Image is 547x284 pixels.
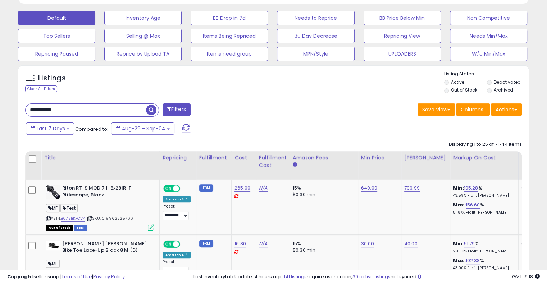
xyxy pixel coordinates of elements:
a: 39 active listings [352,273,391,280]
button: Needs Min/Max [450,29,527,43]
a: B07SBKXCV4 [61,215,85,222]
label: Deactivated [493,79,520,85]
div: Clear All Filters [25,85,57,92]
button: Reprice by Upload TA [104,47,182,61]
button: BB Price Below Min [364,11,441,25]
th: The percentage added to the cost of goods (COGS) that forms the calculator for Min & Max prices. [450,151,518,180]
div: $0.30 min [293,247,352,253]
span: ON [164,241,173,247]
button: 30 Day Decrease [277,29,354,43]
button: UPLOADERS [364,47,441,61]
button: Default [18,11,95,25]
button: Repricing View [364,29,441,43]
label: Out of Stock [451,87,477,93]
div: Title [44,154,156,162]
div: % [453,257,513,271]
div: Amazon AI * [163,252,191,258]
img: 418hPfOYIiL._SL40_.jpg [46,185,60,199]
div: Cost [234,154,253,162]
a: 141 listings [284,273,307,280]
strong: Copyright [7,273,33,280]
span: 2025-09-12 19:18 GMT [512,273,540,280]
button: Repricing Paused [18,47,95,61]
span: Columns [461,106,483,113]
div: seller snap | | [7,274,125,280]
p: 51.87% Profit [PERSON_NAME] [453,210,513,215]
button: Non Competitive [450,11,527,25]
span: Aug-29 - Sep-04 [122,125,165,132]
img: 31RRP1UZLNL._SL40_.jpg [46,241,60,250]
span: Test [60,204,78,212]
button: W/o Min/Max [450,47,527,61]
div: Markup on Cost [453,154,515,162]
a: N/A [259,240,268,247]
a: 799.99 [404,185,420,192]
button: Selling @ Max [104,29,182,43]
small: Amazon Fees. [293,162,297,168]
a: Privacy Policy [93,273,125,280]
div: ASIN: [46,185,154,230]
b: Max: [453,257,466,264]
div: [PERSON_NAME] [404,154,447,162]
span: Compared to: [75,126,108,132]
div: 0 [521,241,544,247]
div: % [453,202,513,215]
div: Min Price [361,154,398,162]
button: BB Drop in 7d [191,11,268,25]
div: % [453,185,513,198]
button: Items Being Repriced [191,29,268,43]
div: % [453,241,513,254]
a: N/A [259,185,268,192]
button: Filters [163,103,191,116]
div: $0.30 min [293,191,352,198]
button: MPN/Style [277,47,354,61]
p: 43.59% Profit [PERSON_NAME] [453,193,513,198]
button: Columns [456,103,490,116]
span: MF [46,204,60,212]
label: Archived [493,87,513,93]
a: 105.28 [464,185,478,192]
span: ON [164,186,173,192]
button: Items need group [191,47,268,61]
div: Fulfillable Quantity [521,154,546,169]
p: 29.00% Profit [PERSON_NAME] [453,249,513,254]
button: Aug-29 - Sep-04 [111,122,174,135]
div: Repricing [163,154,193,162]
div: Displaying 1 to 25 of 71744 items [449,141,522,148]
small: FBM [199,240,213,247]
a: 40.00 [404,240,418,247]
span: All listings that are currently out of stock and unavailable for purchase on Amazon [46,225,73,231]
div: Preset: [163,260,191,276]
span: OFF [179,186,191,192]
label: Active [451,79,464,85]
div: Fulfillment Cost [259,154,287,169]
div: Amazon Fees [293,154,355,162]
a: 640.00 [361,185,377,192]
div: 15% [293,185,352,191]
div: Last InventoryLab Update: 4 hours ago, require user action, not synced. [193,274,540,280]
a: 30.00 [361,240,374,247]
button: Save View [418,103,455,116]
span: FBM [74,225,87,231]
p: Listing States: [444,71,529,78]
a: 16.80 [234,240,246,247]
div: 15% [293,241,352,247]
button: Needs to Reprice [277,11,354,25]
a: 156.60 [466,201,480,209]
b: [PERSON_NAME] [PERSON_NAME] Bike Toe Lace-Up Black 8 M (D) [62,241,150,256]
small: FBM [199,184,213,192]
button: Inventory Age [104,11,182,25]
h5: Listings [38,73,66,83]
button: Actions [491,103,522,116]
b: Min: [453,240,464,247]
span: MF [46,260,60,268]
div: 0 [521,185,544,191]
div: Preset: [163,204,191,220]
span: | SKU: 019962525766 [86,215,133,221]
a: 51.79 [464,240,475,247]
span: Last 7 Days [37,125,65,132]
span: OFF [179,241,191,247]
a: Terms of Use [61,273,92,280]
a: 102.38 [466,257,480,264]
a: 265.00 [234,185,250,192]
